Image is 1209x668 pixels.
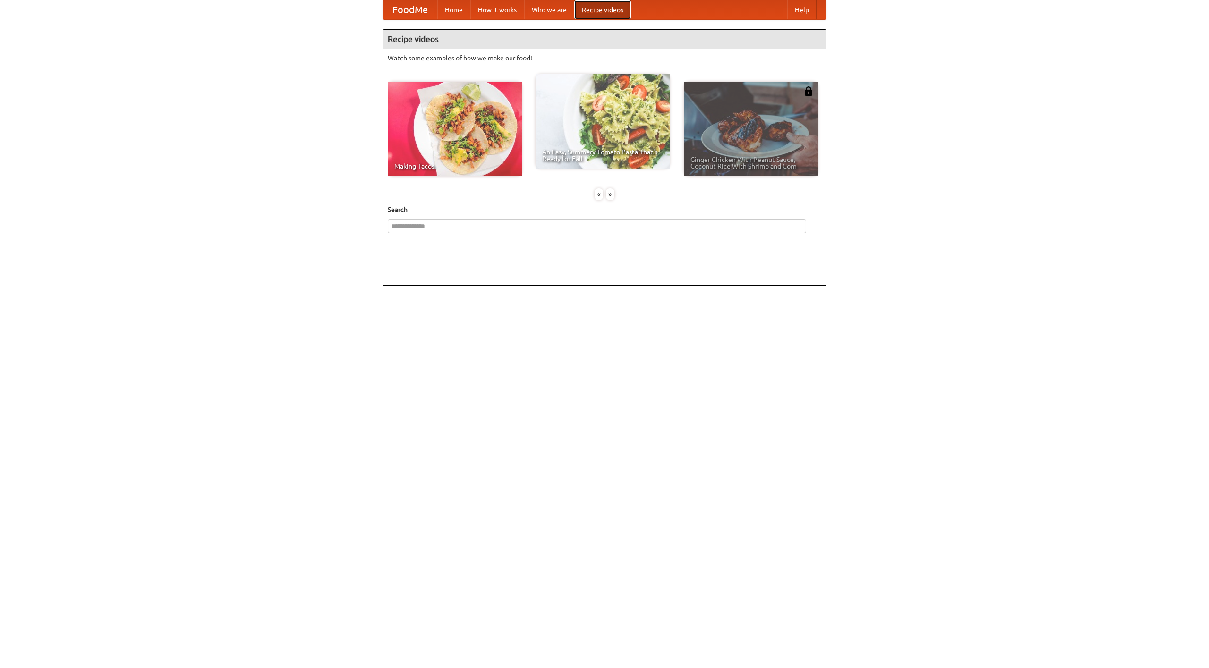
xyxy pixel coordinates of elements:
a: Recipe videos [574,0,631,19]
h5: Search [388,205,821,214]
span: Making Tacos [394,163,515,169]
h4: Recipe videos [383,30,826,49]
a: Home [437,0,470,19]
div: « [595,188,603,200]
a: Who we are [524,0,574,19]
a: Making Tacos [388,82,522,176]
a: Help [787,0,817,19]
p: Watch some examples of how we make our food! [388,53,821,63]
a: FoodMe [383,0,437,19]
span: An Easy, Summery Tomato Pasta That's Ready for Fall [542,149,663,162]
a: An Easy, Summery Tomato Pasta That's Ready for Fall [536,74,670,169]
div: » [606,188,614,200]
img: 483408.png [804,86,813,96]
a: How it works [470,0,524,19]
